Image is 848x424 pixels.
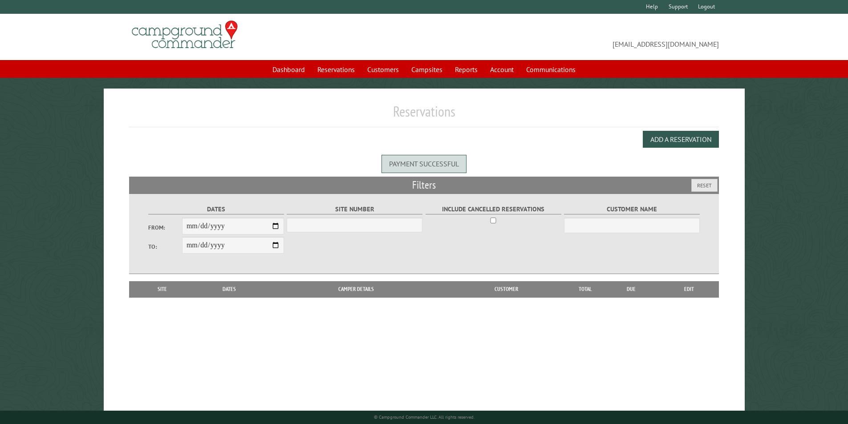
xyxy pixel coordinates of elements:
th: Total [568,281,603,297]
span: [EMAIL_ADDRESS][DOMAIN_NAME] [424,24,719,49]
th: Camper Details [268,281,445,297]
a: Customers [362,61,404,78]
a: Reservations [312,61,360,78]
a: Campsites [406,61,448,78]
a: Account [485,61,519,78]
a: Reports [450,61,483,78]
button: Add a Reservation [643,131,719,148]
th: Site [134,281,191,297]
th: Customer [445,281,568,297]
label: Customer Name [564,204,700,214]
label: From: [148,223,182,232]
img: Campground Commander [129,17,240,52]
label: To: [148,242,182,251]
small: © Campground Commander LLC. All rights reserved. [374,414,475,420]
th: Due [603,281,659,297]
h2: Filters [129,177,719,194]
label: Site Number [287,204,422,214]
a: Dashboard [267,61,310,78]
th: Dates [191,281,268,297]
label: Include Cancelled Reservations [426,204,561,214]
a: Communications [521,61,581,78]
div: Payment successful [381,155,467,173]
label: Dates [148,204,284,214]
button: Reset [691,179,718,192]
h1: Reservations [129,103,719,127]
th: Edit [659,281,719,297]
